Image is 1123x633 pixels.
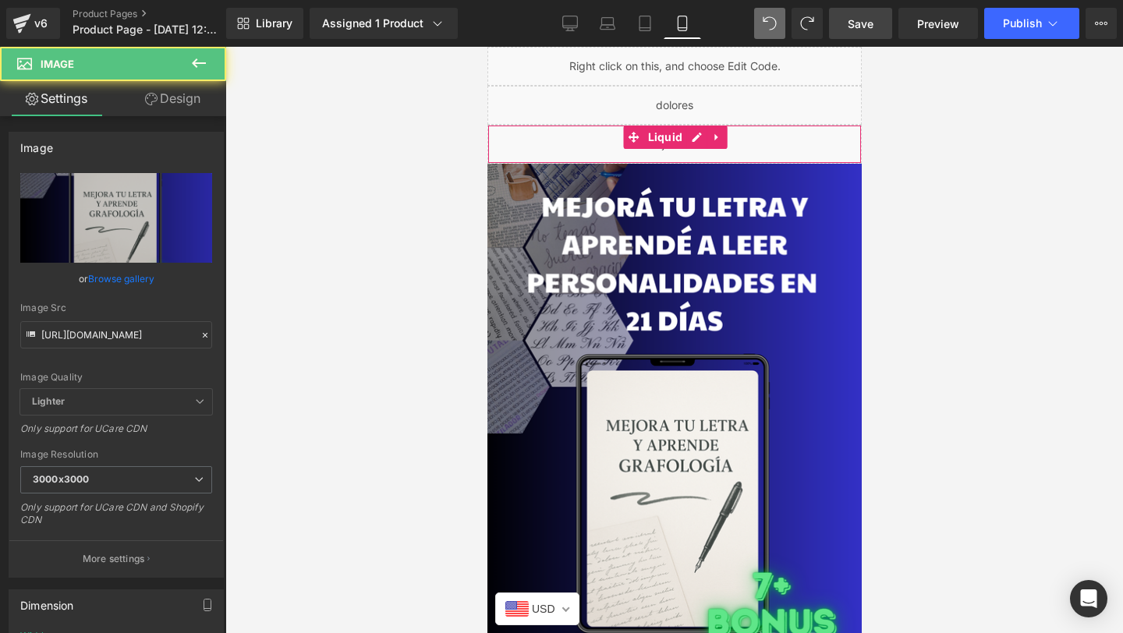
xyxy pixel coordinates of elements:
[73,8,252,20] a: Product Pages
[626,8,664,39] a: Tablet
[20,372,212,383] div: Image Quality
[9,540,223,577] button: More settings
[589,8,626,39] a: Laptop
[754,8,785,39] button: Undo
[256,16,292,30] span: Library
[1070,580,1107,617] div: Open Intercom Messenger
[219,79,239,102] a: Expand / Collapse
[157,79,200,102] span: Liquid
[20,271,212,287] div: or
[551,8,589,39] a: Desktop
[20,321,212,348] input: Link
[20,133,53,154] div: Image
[20,449,212,460] div: Image Resolution
[984,8,1079,39] button: Publish
[322,16,445,31] div: Assigned 1 Product
[32,395,65,407] b: Lighter
[848,16,873,32] span: Save
[83,552,145,566] p: More settings
[898,8,978,39] a: Preview
[664,8,701,39] a: Mobile
[6,8,60,39] a: v6
[73,23,222,36] span: Product Page - [DATE] 12:07:14
[792,8,823,39] button: Redo
[917,16,959,32] span: Preview
[88,265,154,292] a: Browse gallery
[1003,17,1042,30] span: Publish
[20,423,212,445] div: Only support for UCare CDN
[31,13,51,34] div: v6
[226,8,303,39] a: New Library
[20,501,212,536] div: Only support for UCare CDN and Shopify CDN
[33,473,89,485] b: 3000x3000
[20,590,74,612] div: Dimension
[116,81,229,116] a: Design
[1086,8,1117,39] button: More
[41,58,74,70] span: Image
[20,302,212,313] div: Image Src
[44,556,68,568] span: USD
